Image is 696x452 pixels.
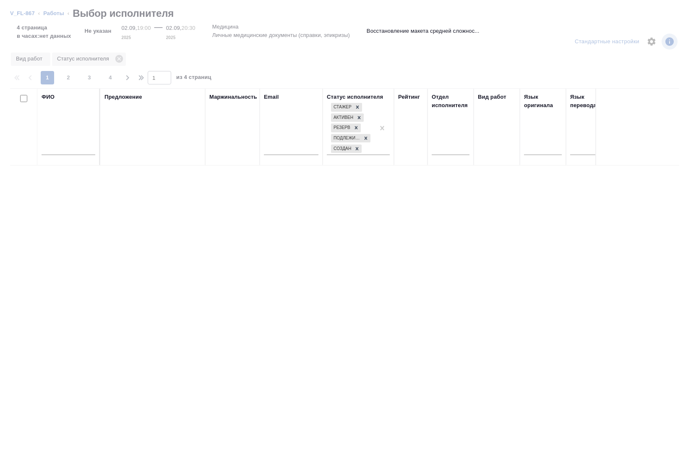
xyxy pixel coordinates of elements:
p: Восстановление макета средней сложнос... [367,27,480,35]
div: Маржинальность [209,93,257,101]
div: Стажер, Активен, Резерв, Подлежит внедрению, Создан [330,133,371,144]
div: Стажер, Активен, Резерв, Подлежит внедрению, Создан [330,123,362,133]
div: Предложение [104,93,142,101]
div: Статус исполнителя [327,93,383,101]
div: Резерв [331,124,352,132]
div: Email [264,93,279,101]
div: Стажер, Активен, Резерв, Подлежит внедрению, Создан [330,144,362,154]
div: ФИО [42,93,55,101]
div: Отдел исполнителя [432,93,469,110]
div: Активен [331,113,355,122]
div: Подлежит внедрению [331,134,361,143]
div: Создан [331,145,352,153]
div: Стажер [331,103,353,112]
div: Стажер, Активен, Резерв, Подлежит внедрению, Создан [330,113,365,123]
div: Язык оригинала [524,93,562,110]
div: Рейтинг [398,93,420,101]
div: Язык перевода [570,93,608,110]
div: Вид работ [478,93,506,101]
div: Стажер, Активен, Резерв, Подлежит внедрению, Создан [330,102,363,113]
